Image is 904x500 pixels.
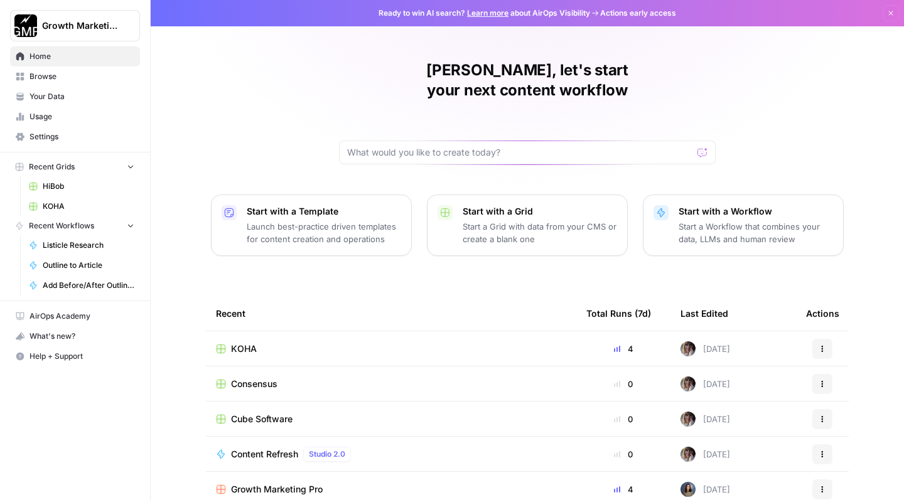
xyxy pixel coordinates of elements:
h1: [PERSON_NAME], let's start your next content workflow [339,60,716,100]
span: Home [30,51,134,62]
img: rw7z87w77s6b6ah2potetxv1z3h6 [681,376,696,391]
button: Workspace: Growth Marketing Pro [10,10,140,41]
a: Learn more [467,8,508,18]
span: Listicle Research [43,240,134,251]
a: Cube Software [216,413,566,425]
span: Browse [30,71,134,82]
img: rw7z87w77s6b6ah2potetxv1z3h6 [681,412,696,427]
p: Start with a Template [247,205,401,218]
span: KOHA [43,201,134,212]
div: What's new? [11,327,139,346]
span: Actions early access [600,8,676,19]
a: KOHA [216,343,566,355]
div: 0 [586,448,660,460]
button: Start with a GridStart a Grid with data from your CMS or create a blank one [427,194,628,256]
span: Recent Workflows [29,220,94,231]
a: HiBob [23,176,140,196]
span: Consensus [231,378,277,390]
span: KOHA [231,343,257,355]
span: AirOps Academy [30,311,134,322]
a: Add Before/After Outline to KB [23,275,140,295]
div: Last Edited [681,296,728,331]
span: Your Data [30,91,134,102]
span: Usage [30,111,134,122]
button: Start with a WorkflowStart a Workflow that combines your data, LLMs and human review [643,194,844,256]
div: [DATE] [681,447,730,462]
div: [DATE] [681,376,730,391]
a: Usage [10,107,140,127]
span: Outline to Article [43,260,134,271]
span: Studio 2.0 [309,449,345,460]
div: Actions [806,296,839,331]
img: q840ambyqsdkpt4363qgssii3vef [681,482,696,497]
span: Recent Grids [29,161,75,173]
a: Outline to Article [23,255,140,275]
p: Start a Workflow that combines your data, LLMs and human review [679,220,833,245]
p: Start with a Workflow [679,205,833,218]
div: 0 [586,378,660,390]
span: Growth Marketing Pro [231,483,323,496]
span: Help + Support [30,351,134,362]
button: Start with a TemplateLaunch best-practice driven templates for content creation and operations [211,194,412,256]
img: Growth Marketing Pro Logo [14,14,37,37]
div: Total Runs (7d) [586,296,651,331]
div: Recent [216,296,566,331]
a: KOHA [23,196,140,216]
div: [DATE] [681,341,730,356]
div: [DATE] [681,482,730,497]
p: Start with a Grid [463,205,617,218]
a: Your Data [10,87,140,107]
div: 0 [586,413,660,425]
a: Home [10,46,140,66]
img: rw7z87w77s6b6ah2potetxv1z3h6 [681,341,696,356]
a: Consensus [216,378,566,390]
span: HiBob [43,181,134,192]
p: Launch best-practice driven templates for content creation and operations [247,220,401,245]
span: Content Refresh [231,448,298,460]
span: Growth Marketing Pro [42,19,118,32]
div: [DATE] [681,412,730,427]
span: Settings [30,131,134,142]
a: Content RefreshStudio 2.0 [216,447,566,462]
button: Recent Workflows [10,216,140,235]
button: What's new? [10,326,140,346]
input: What would you like to create today? [347,146,692,159]
p: Start a Grid with data from your CMS or create a blank one [463,220,617,245]
a: Listicle Research [23,235,140,255]
div: 4 [586,483,660,496]
span: Ready to win AI search? about AirOps Visibility [379,8,590,19]
div: 4 [586,343,660,355]
a: Growth Marketing Pro [216,483,566,496]
a: AirOps Academy [10,306,140,326]
span: Cube Software [231,413,293,425]
img: rw7z87w77s6b6ah2potetxv1z3h6 [681,447,696,462]
span: Add Before/After Outline to KB [43,280,134,291]
a: Browse [10,66,140,87]
button: Help + Support [10,346,140,366]
button: Recent Grids [10,157,140,176]
a: Settings [10,127,140,147]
